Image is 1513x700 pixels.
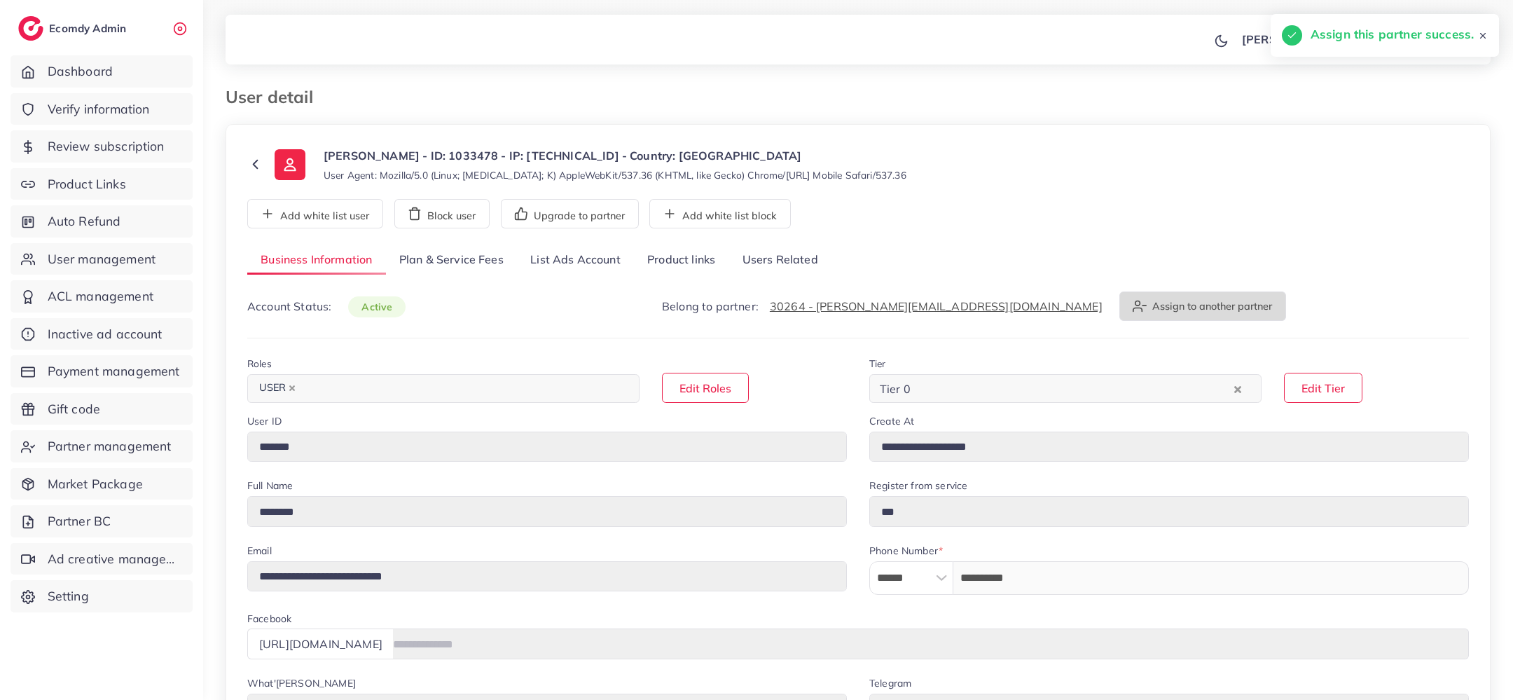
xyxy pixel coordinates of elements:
span: Setting [48,587,89,605]
span: Payment management [48,362,180,380]
span: Product Links [48,175,126,193]
span: Auto Refund [48,212,121,231]
a: Partner BC [11,505,193,537]
span: Ad creative management [48,550,182,568]
a: Inactive ad account [11,318,193,350]
span: User management [48,250,156,268]
p: [PERSON_NAME] [PERSON_NAME] [1242,31,1437,48]
a: Dashboard [11,55,193,88]
a: logoEcomdy Admin [18,16,130,41]
a: Verify information [11,93,193,125]
a: Gift code [11,393,193,425]
span: ACL management [48,287,153,306]
h5: Assign this partner success. [1311,25,1474,43]
a: Partner management [11,430,193,462]
div: Search for option [247,374,640,403]
a: Payment management [11,355,193,387]
span: Market Package [48,475,143,493]
img: logo [18,16,43,41]
span: Gift code [48,400,100,418]
span: Inactive ad account [48,325,163,343]
div: Search for option [869,374,1262,403]
input: Search for option [915,378,1231,399]
a: Setting [11,580,193,612]
a: Market Package [11,468,193,500]
span: Dashboard [48,62,113,81]
span: Review subscription [48,137,165,156]
h2: Ecomdy Admin [49,22,130,35]
a: ACL management [11,280,193,313]
input: Search for option [303,378,621,399]
span: Partner BC [48,512,111,530]
a: Review subscription [11,130,193,163]
a: Product Links [11,168,193,200]
a: User management [11,243,193,275]
span: Partner management [48,437,172,455]
span: Verify information [48,100,150,118]
a: [PERSON_NAME] [PERSON_NAME]avatar [1234,25,1479,53]
a: Ad creative management [11,543,193,575]
a: Auto Refund [11,205,193,238]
